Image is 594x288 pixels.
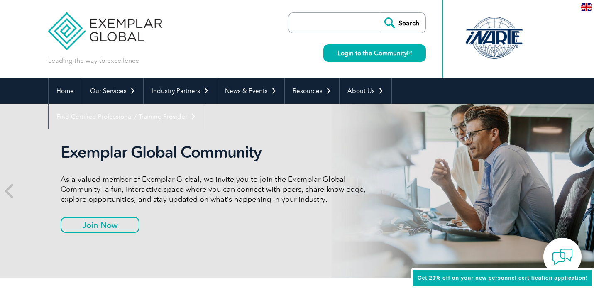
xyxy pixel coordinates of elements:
[144,78,217,104] a: Industry Partners
[61,143,372,162] h2: Exemplar Global Community
[323,44,426,62] a: Login to the Community
[61,217,139,233] a: Join Now
[340,78,391,104] a: About Us
[48,56,139,65] p: Leading the way to excellence
[581,3,592,11] img: en
[61,174,372,204] p: As a valued member of Exemplar Global, we invite you to join the Exemplar Global Community—a fun,...
[380,13,425,33] input: Search
[49,104,204,129] a: Find Certified Professional / Training Provider
[285,78,339,104] a: Resources
[552,247,573,267] img: contact-chat.png
[82,78,143,104] a: Our Services
[217,78,284,104] a: News & Events
[407,51,412,55] img: open_square.png
[418,275,588,281] span: Get 20% off on your new personnel certification application!
[49,78,82,104] a: Home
